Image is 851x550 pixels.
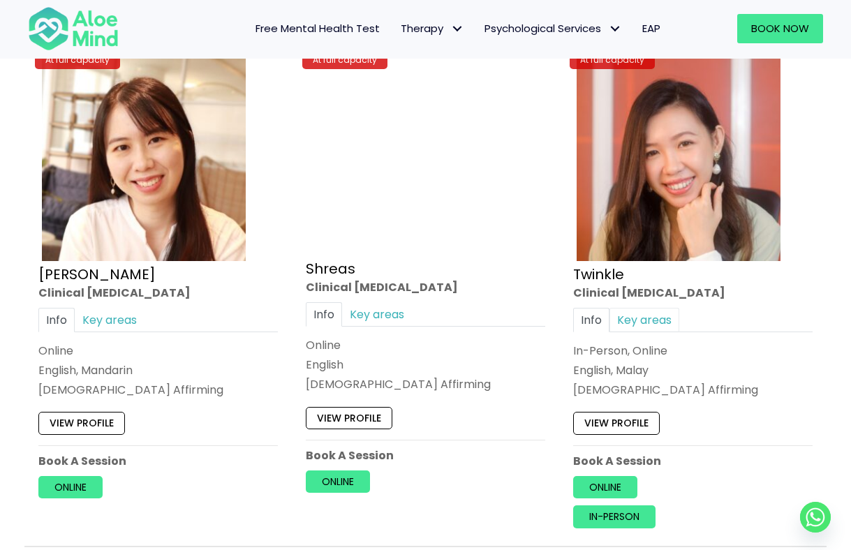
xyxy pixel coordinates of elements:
[570,50,655,69] div: At full capacity
[573,476,637,498] a: Online
[38,362,278,378] p: English, Mandarin
[751,21,809,36] span: Book Now
[573,412,660,435] a: View profile
[573,308,609,332] a: Info
[484,21,621,36] span: Psychological Services
[306,279,545,295] div: Clinical [MEDICAL_DATA]
[605,19,625,39] span: Psychological Services: submenu
[800,502,831,533] a: Whatsapp
[245,14,390,43] a: Free Mental Health Test
[306,376,545,392] div: [DEMOGRAPHIC_DATA] Affirming
[632,14,671,43] a: EAP
[447,19,467,39] span: Therapy: submenu
[38,382,278,398] div: [DEMOGRAPHIC_DATA] Affirming
[573,285,813,301] div: Clinical [MEDICAL_DATA]
[737,14,823,43] a: Book Now
[573,362,813,378] p: English, Malay
[306,447,545,463] p: Book A Session
[38,412,125,435] a: View profile
[38,265,156,284] a: [PERSON_NAME]
[306,302,342,327] a: Info
[256,21,380,36] span: Free Mental Health Test
[306,357,545,373] p: English
[577,57,780,261] img: twinkle_cropped-300×300
[573,453,813,469] p: Book A Session
[38,285,278,301] div: Clinical [MEDICAL_DATA]
[306,470,370,493] a: Online
[642,21,660,36] span: EAP
[390,14,474,43] a: TherapyTherapy: submenu
[75,308,145,332] a: Key areas
[38,453,278,469] p: Book A Session
[35,50,120,69] div: At full capacity
[306,407,392,429] a: View profile
[573,505,656,528] a: In-person
[573,343,813,359] div: In-Person, Online
[302,50,387,69] div: At full capacity
[309,57,513,255] img: Shreas clinical psychologist
[573,265,624,284] a: Twinkle
[42,57,246,261] img: Kher-Yin-Profile-300×300
[342,302,412,327] a: Key areas
[28,6,119,52] img: Aloe mind Logo
[38,476,103,498] a: Online
[38,343,278,359] div: Online
[306,259,355,278] a: Shreas
[401,21,464,36] span: Therapy
[306,337,545,353] div: Online
[474,14,632,43] a: Psychological ServicesPsychological Services: submenu
[573,382,813,398] div: [DEMOGRAPHIC_DATA] Affirming
[135,14,671,43] nav: Menu
[38,308,75,332] a: Info
[609,308,679,332] a: Key areas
